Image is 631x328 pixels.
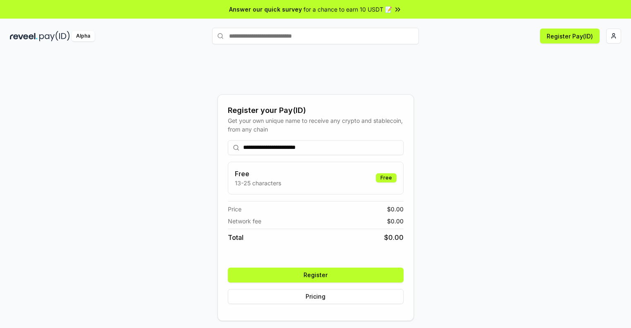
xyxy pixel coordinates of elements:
[235,169,281,179] h3: Free
[228,205,241,213] span: Price
[304,5,392,14] span: for a chance to earn 10 USDT 📝
[72,31,95,41] div: Alpha
[235,179,281,187] p: 13-25 characters
[540,29,600,43] button: Register Pay(ID)
[376,173,397,182] div: Free
[387,217,404,225] span: $ 0.00
[228,105,404,116] div: Register your Pay(ID)
[229,5,302,14] span: Answer our quick survey
[10,31,38,41] img: reveel_dark
[387,205,404,213] span: $ 0.00
[228,116,404,134] div: Get your own unique name to receive any crypto and stablecoin, from any chain
[39,31,70,41] img: pay_id
[228,289,404,304] button: Pricing
[228,217,261,225] span: Network fee
[384,232,404,242] span: $ 0.00
[228,268,404,283] button: Register
[228,232,244,242] span: Total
